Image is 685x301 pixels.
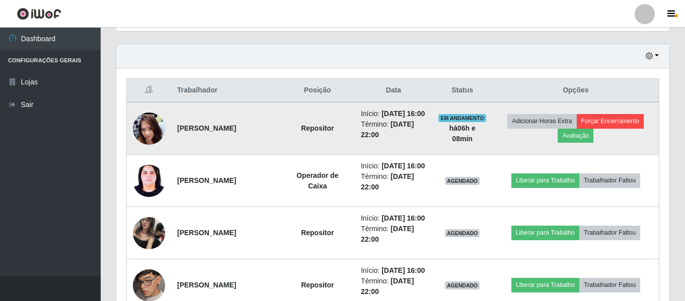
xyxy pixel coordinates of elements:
strong: há 06 h e 08 min [449,124,476,143]
strong: Repositor [301,229,334,237]
li: Término: [361,224,426,245]
li: Término: [361,119,426,140]
span: AGENDADO [445,177,480,185]
button: Forçar Encerramento [577,114,644,128]
span: AGENDADO [445,281,480,289]
th: Data [355,79,432,103]
time: [DATE] 16:00 [382,266,425,274]
button: Trabalhador Faltou [579,278,640,292]
button: Adicionar Horas Extra [507,114,576,128]
img: 1755099981522.jpeg [133,92,165,164]
button: Liberar para Trabalho [511,173,579,187]
li: Início: [361,109,426,119]
span: AGENDADO [445,229,480,237]
button: Avaliação [558,129,593,143]
strong: Repositor [301,124,334,132]
button: Liberar para Trabalho [511,278,579,292]
strong: [PERSON_NAME] [177,124,236,132]
li: Início: [361,265,426,276]
strong: Repositor [301,281,334,289]
li: Término: [361,276,426,297]
li: Término: [361,171,426,192]
img: 1757276866954.jpeg [133,159,165,202]
strong: [PERSON_NAME] [177,229,236,237]
th: Status [432,79,493,103]
th: Opções [493,79,659,103]
button: Trabalhador Faltou [579,173,640,187]
li: Início: [361,213,426,224]
img: 1628262185809.jpeg [133,212,165,254]
strong: [PERSON_NAME] [177,281,236,289]
button: Liberar para Trabalho [511,226,579,240]
button: Trabalhador Faltou [579,226,640,240]
th: Posição [280,79,355,103]
time: [DATE] 16:00 [382,110,425,118]
th: Trabalhador [171,79,280,103]
strong: [PERSON_NAME] [177,176,236,184]
time: [DATE] 16:00 [382,162,425,170]
li: Início: [361,161,426,171]
strong: Operador de Caixa [296,171,338,190]
time: [DATE] 16:00 [382,214,425,222]
span: EM ANDAMENTO [438,114,486,122]
img: CoreUI Logo [17,8,61,20]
